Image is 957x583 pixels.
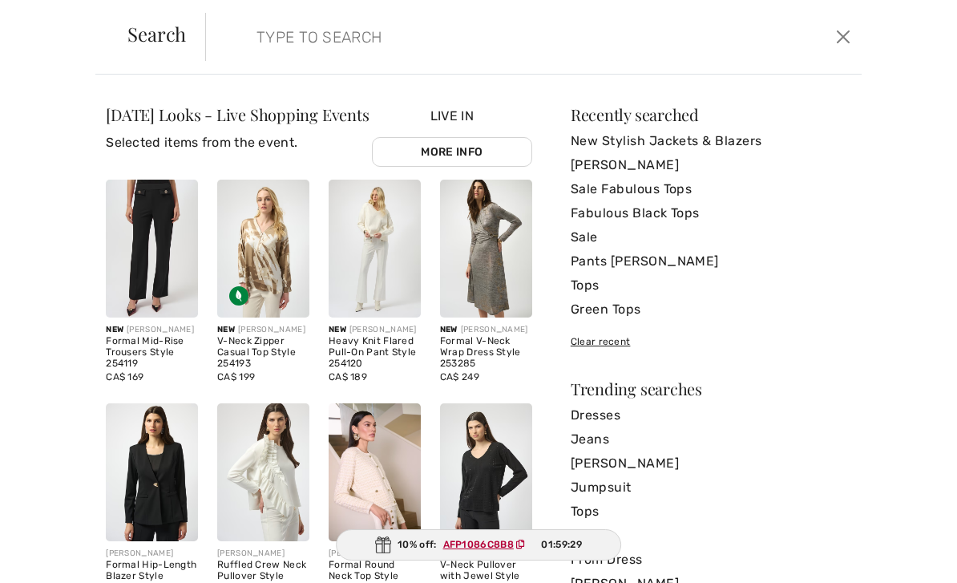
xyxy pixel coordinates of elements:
[571,548,851,572] a: Prom Dress
[375,536,391,553] img: Gift.svg
[329,180,421,318] img: Heavy Knit Flared Pull-On Pant Style 254120. Vanilla 30
[571,177,851,201] a: Sale Fabulous Tops
[440,336,532,369] div: Formal V-Neck Wrap Dress Style 253285
[217,325,235,334] span: New
[329,325,346,334] span: New
[372,137,532,167] a: More Info
[571,153,851,177] a: [PERSON_NAME]
[106,403,198,541] img: Formal Hip-Length Blazer Style 253746. Merlot
[329,403,421,541] img: Formal Round Neck Top Style 254938. Winter white/gold
[571,129,851,153] a: New Stylish Jackets & Blazers
[571,403,851,427] a: Dresses
[440,325,458,334] span: New
[571,107,851,123] div: Recently searched
[329,336,421,369] div: Heavy Knit Flared Pull-On Pant Style 254120
[106,133,369,152] p: Selected items from the event.
[440,371,479,383] span: CA$ 249
[571,334,851,349] div: Clear recent
[571,381,851,397] div: Trending searches
[106,103,369,125] span: [DATE] Looks - Live Shopping Events
[571,298,851,322] a: Green Tops
[571,427,851,451] a: Jeans
[831,24,854,50] button: Close
[571,249,851,273] a: Pants [PERSON_NAME]
[217,371,255,383] span: CA$ 199
[571,524,851,548] a: Pants
[106,548,198,560] div: [PERSON_NAME]
[217,324,309,336] div: [PERSON_NAME]
[217,336,309,369] div: V-Neck Zipper Casual Top Style 254193
[106,371,143,383] span: CA$ 169
[229,286,248,306] img: Sustainable Fabric
[571,201,851,225] a: Fabulous Black Tops
[443,539,514,550] ins: AFP1086C8B8
[106,325,123,334] span: New
[127,24,186,43] span: Search
[541,537,581,552] span: 01:59:29
[571,451,851,476] a: [PERSON_NAME]
[440,403,532,541] img: V-Neck Pullover with Jewel Style 254966. Black
[217,548,309,560] div: [PERSON_NAME]
[440,324,532,336] div: [PERSON_NAME]
[440,180,532,318] img: Formal V-Neck Wrap Dress Style 253285. Beige/multi
[244,13,684,61] input: TYPE TO SEARCH
[217,180,309,318] img: V-Neck Zipper Casual Top Style 254193. Beige/Off White
[571,273,851,298] a: Tops
[571,500,851,524] a: Tops
[336,529,621,561] div: 10% off:
[329,548,421,560] div: [PERSON_NAME]
[571,225,851,249] a: Sale
[106,324,198,336] div: [PERSON_NAME]
[571,476,851,500] a: Jumpsuit
[372,107,532,167] div: Live In
[329,371,367,383] span: CA$ 189
[106,180,198,318] img: Formal Mid-Rise Trousers Style 254119. Black
[217,403,309,541] img: Ruffled Crew Neck Pullover Style 254183. Off White
[106,336,198,369] div: Formal Mid-Rise Trousers Style 254119
[329,324,421,336] div: [PERSON_NAME]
